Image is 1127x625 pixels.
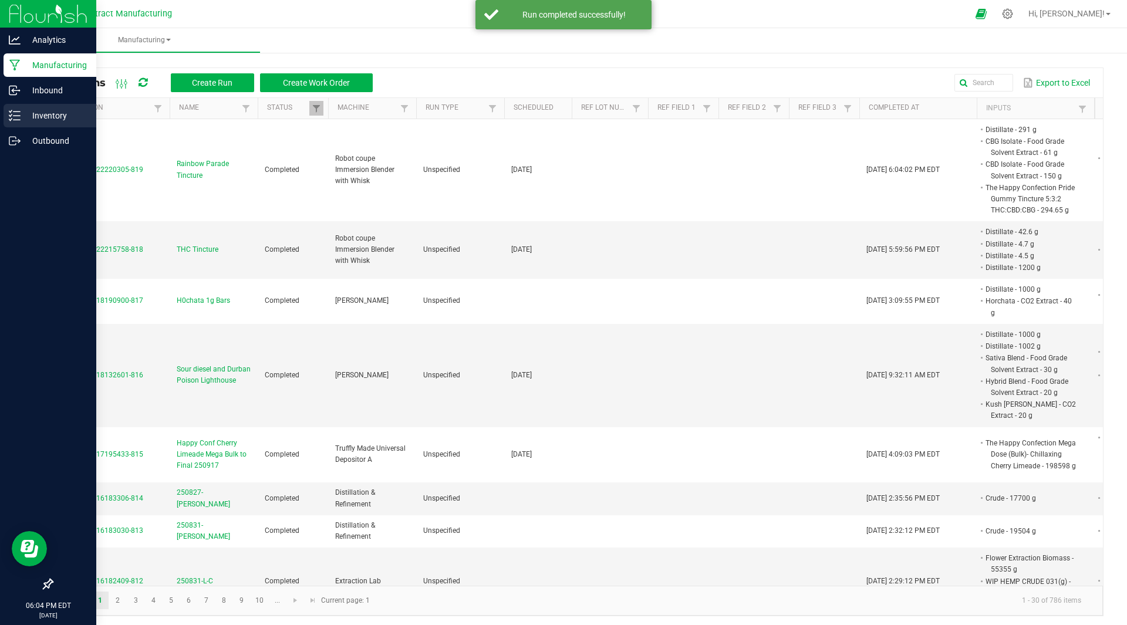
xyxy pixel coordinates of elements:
[1000,8,1015,19] div: Manage settings
[61,103,150,113] a: ExtractionSortable
[9,110,21,121] inline-svg: Inventory
[335,444,406,464] span: Truffly Made Universal Depositor A
[251,592,268,609] a: Page 10
[866,494,940,502] span: [DATE] 2:35:56 PM EDT
[171,73,254,92] button: Create Run
[163,592,180,609] a: Page 5
[109,592,126,609] a: Page 2
[308,596,318,605] span: Go to the last page
[700,101,714,116] a: Filter
[423,371,460,379] span: Unspecified
[9,34,21,46] inline-svg: Analytics
[423,245,460,254] span: Unspecified
[265,526,299,535] span: Completed
[1075,102,1089,116] a: Filter
[198,592,215,609] a: Page 7
[335,371,389,379] span: [PERSON_NAME]
[92,592,109,609] a: Page 1
[869,103,972,113] a: Completed AtSortable
[9,59,21,71] inline-svg: Manufacturing
[505,9,643,21] div: Run completed successfully!
[180,592,197,609] a: Page 6
[21,33,91,47] p: Analytics
[841,101,855,116] a: Filter
[866,296,940,305] span: [DATE] 3:09:55 PM EDT
[1028,9,1105,18] span: Hi, [PERSON_NAME]!
[12,531,47,566] iframe: Resource center
[514,103,567,113] a: ScheduledSortable
[5,611,91,620] p: [DATE]
[177,520,251,542] span: 250831-[PERSON_NAME]
[177,576,213,587] span: 250831-L-C
[59,494,143,502] span: MP-20250916183306-814
[21,58,91,72] p: Manufacturing
[984,492,1077,504] li: Crude - 17700 g
[984,525,1077,537] li: Crude - 19504 g
[423,450,460,458] span: Unspecified
[179,103,238,113] a: NameSortable
[287,592,304,609] a: Go to the next page
[866,577,940,585] span: [DATE] 2:29:12 PM EDT
[984,398,1077,421] li: Kush [PERSON_NAME] - CO2 Extract - 20 g
[984,576,1077,610] li: WIP HEMP CRUDE 031(g) - Ethanol/Alcohol Extract - 795400 g
[335,296,389,305] span: [PERSON_NAME]
[59,371,143,379] span: MP-20250918132601-816
[177,438,251,472] span: Happy Conf Cherry Limeade Mega Bulk to Final 250917
[866,450,940,458] span: [DATE] 4:09:03 PM EDT
[265,165,299,174] span: Completed
[984,283,1077,295] li: Distillate - 1000 g
[59,245,143,254] span: MP-20250922215758-818
[28,35,260,45] span: Manufacturing
[984,262,1077,273] li: Distillate - 1200 g
[581,103,629,113] a: Ref Lot NumberSortable
[335,154,394,185] span: Robot coupe Immersion Blender with Whisk
[260,73,373,92] button: Create Work Order
[629,101,643,116] a: Filter
[338,103,397,113] a: MachineSortable
[283,78,350,87] span: Create Work Order
[239,101,253,116] a: Filter
[309,101,323,116] a: Filter
[192,78,232,87] span: Create Run
[984,124,1077,136] li: Distillate - 291 g
[59,577,143,585] span: MP-20250916182409-812
[265,494,299,502] span: Completed
[21,109,91,123] p: Inventory
[265,371,299,379] span: Completed
[267,103,309,113] a: StatusSortable
[984,295,1077,318] li: Horchata - CO2 Extract - 40 g
[68,9,172,19] span: CT Contract Manufacturing
[9,85,21,96] inline-svg: Inbound
[304,592,321,609] a: Go to the last page
[511,165,532,174] span: [DATE]
[61,73,382,93] div: All Runs
[968,2,994,25] span: Open Ecommerce Menu
[265,245,299,254] span: Completed
[215,592,232,609] a: Page 8
[9,135,21,147] inline-svg: Outbound
[291,596,300,605] span: Go to the next page
[511,371,532,379] span: [DATE]
[335,577,381,585] span: Extraction Lab
[984,352,1077,375] li: Sativa Blend - Food Grade Solvent Extract - 30 g
[233,592,250,609] a: Page 9
[984,376,1077,398] li: Hybrid Blend - Food Grade Solvent Extract - 20 g
[954,74,1013,92] input: Search
[423,494,460,502] span: Unspecified
[984,437,1077,472] li: The Happy Confection Mega Dose (Bulk)- Chillaxing Cherry Limeade - 198598 g
[28,28,260,53] a: Manufacturing
[21,134,91,148] p: Outbound
[984,226,1077,238] li: Distillate - 42.6 g
[866,371,940,379] span: [DATE] 9:32:11 AM EDT
[866,165,940,174] span: [DATE] 6:04:02 PM EDT
[770,101,784,116] a: Filter
[377,591,1091,610] kendo-pager-info: 1 - 30 of 786 items
[423,165,460,174] span: Unspecified
[798,103,840,113] a: Ref Field 3Sortable
[984,552,1077,575] li: Flower Extraction Biomass - 55355 g
[145,592,162,609] a: Page 4
[984,340,1077,352] li: Distillate - 1002 g
[59,450,143,458] span: MP-20250917195433-815
[265,296,299,305] span: Completed
[177,487,251,509] span: 250827-[PERSON_NAME]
